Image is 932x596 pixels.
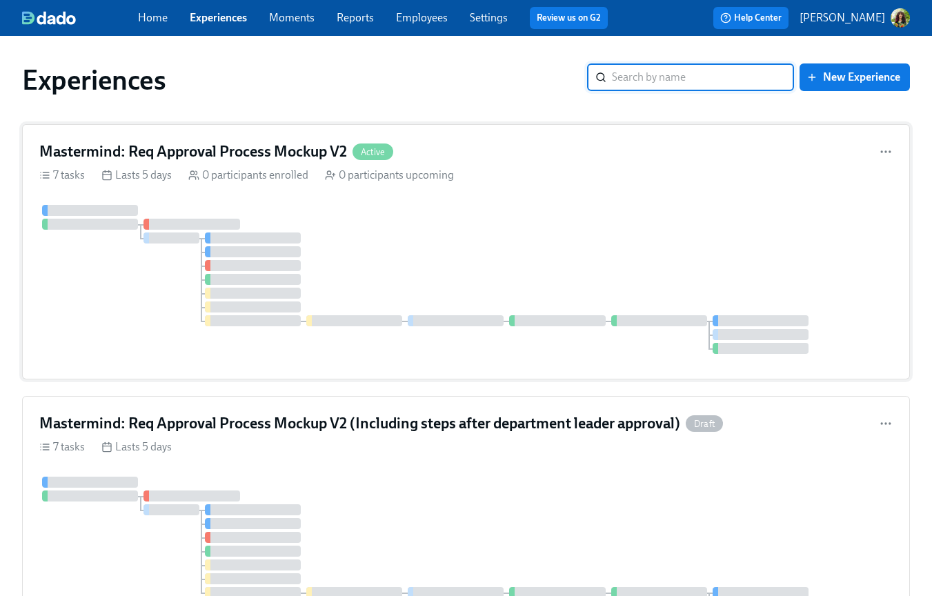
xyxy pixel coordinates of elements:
span: Active [353,147,393,157]
a: Moments [269,11,315,24]
div: 0 participants enrolled [188,168,308,183]
a: Review us on G2 [537,11,601,25]
a: Mastermind: Req Approval Process Mockup V2Active7 tasks Lasts 5 days 0 participants enrolled 0 pa... [22,124,910,379]
div: Lasts 5 days [101,439,172,455]
h4: Mastermind: Req Approval Process Mockup V2 [39,141,347,162]
a: Employees [396,11,448,24]
button: Review us on G2 [530,7,608,29]
a: Settings [470,11,508,24]
button: [PERSON_NAME] [800,8,910,28]
a: Experiences [190,11,247,24]
span: Help Center [720,11,782,25]
img: dado [22,11,76,25]
button: New Experience [800,63,910,91]
button: Help Center [713,7,789,29]
img: ACg8ocLclD2tQmfIiewwK1zANg5ba6mICO7ZPBc671k9VM_MGIVYfH83=s96-c [891,8,910,28]
div: 0 participants upcoming [325,168,454,183]
p: [PERSON_NAME] [800,10,885,26]
div: 7 tasks [39,168,85,183]
span: New Experience [809,70,900,84]
input: Search by name [612,63,794,91]
div: 7 tasks [39,439,85,455]
a: dado [22,11,138,25]
a: Home [138,11,168,24]
a: Reports [337,11,374,24]
div: Lasts 5 days [101,168,172,183]
h1: Experiences [22,63,166,97]
span: Draft [686,419,723,429]
h4: Mastermind: Req Approval Process Mockup V2 (Including steps after department leader approval) [39,413,680,434]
